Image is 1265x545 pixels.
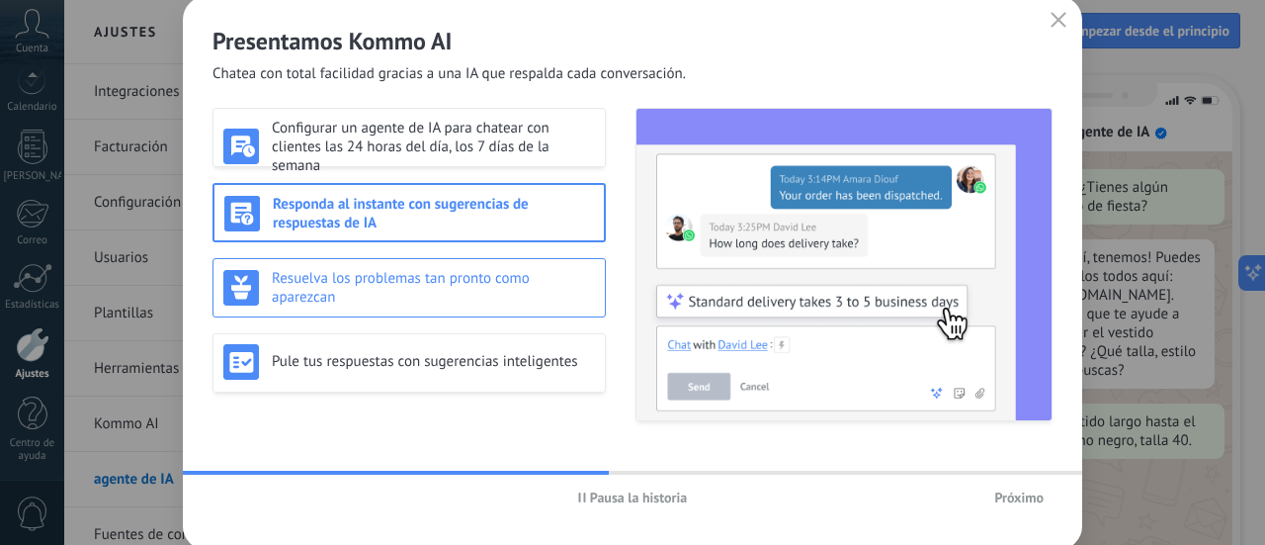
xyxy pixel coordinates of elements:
font: Responda al instante con sugerencias de respuestas de IA [273,195,529,232]
font: Pule tus respuestas con sugerencias inteligentes [272,352,578,371]
font: Configurar un agente de IA para chatear con clientes las 24 horas del día, los 7 días de la semana [272,119,549,175]
font: Resuelva los problemas tan pronto como aparezcan [272,269,530,307]
font: Próximo [994,489,1044,506]
button: Próximo [985,483,1053,512]
font: Chatea con total facilidad gracias a una IA que respalda cada conversación. [212,64,686,83]
button: Pausa la historia [569,483,696,512]
font: Pausa la historia [590,489,687,506]
font: Presentamos Kommo AI [212,26,452,56]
